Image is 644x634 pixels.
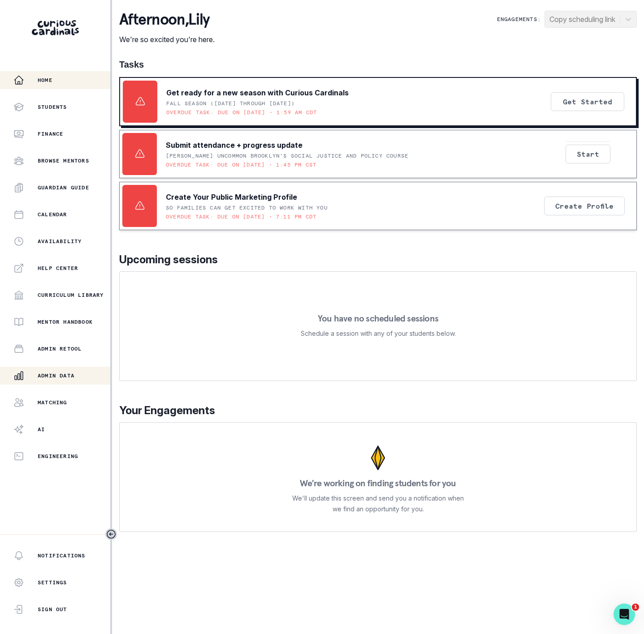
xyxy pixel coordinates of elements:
p: Overdue task: Due on [DATE] • 7:11 PM CDT [166,213,316,220]
p: Settings [38,579,67,586]
p: [PERSON_NAME] UNCOMMON Brooklyn's Social Justice and Policy Course [166,152,408,159]
p: Guardian Guide [38,184,89,191]
p: SO FAMILIES CAN GET EXCITED TO WORK WITH YOU [166,204,328,211]
p: Schedule a session with any of your students below. [301,328,456,339]
span: 1 [632,604,639,611]
p: Sign Out [38,606,67,613]
h1: Tasks [119,59,637,70]
p: Help Center [38,265,78,272]
p: We're so excited you're here. [119,34,215,45]
button: Create Profile [544,197,625,215]
p: Admin Retool [38,345,82,352]
p: Your Engagements [119,403,637,419]
button: Get Started [551,92,624,111]
p: Availability [38,238,82,245]
p: Finance [38,130,63,137]
p: AI [38,426,45,433]
p: Engagements: [497,16,541,23]
p: Calendar [38,211,67,218]
p: We're working on finding students for you [300,479,456,488]
button: Toggle sidebar [105,528,117,540]
p: Overdue task: Due on [DATE] • 1:45 PM CST [166,161,316,168]
p: Get ready for a new season with Curious Cardinals [166,87,349,98]
p: Overdue task: Due on [DATE] • 1:59 AM CDT [166,109,317,116]
p: afternoon , Lily [119,11,215,29]
p: Mentor Handbook [38,318,93,326]
iframe: Intercom live chat [614,604,635,625]
p: Admin Data [38,372,74,379]
p: Fall Season ([DATE] through [DATE]) [166,100,295,107]
p: Browse Mentors [38,157,89,164]
p: Matching [38,399,67,406]
p: Students [38,103,67,111]
p: Upcoming sessions [119,252,637,268]
p: Curriculum Library [38,291,104,299]
p: Notifications [38,552,86,559]
p: Engineering [38,453,78,460]
p: Submit attendance + progress update [166,140,303,150]
img: Curious Cardinals Logo [32,20,79,35]
p: Home [38,77,52,84]
p: We'll update this screen and send you a notification when we find an opportunity for you. [292,493,464,514]
button: Start [566,145,610,163]
p: Create Your Public Marketing Profile [166,192,297,202]
p: You have no scheduled sessions [318,314,438,323]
